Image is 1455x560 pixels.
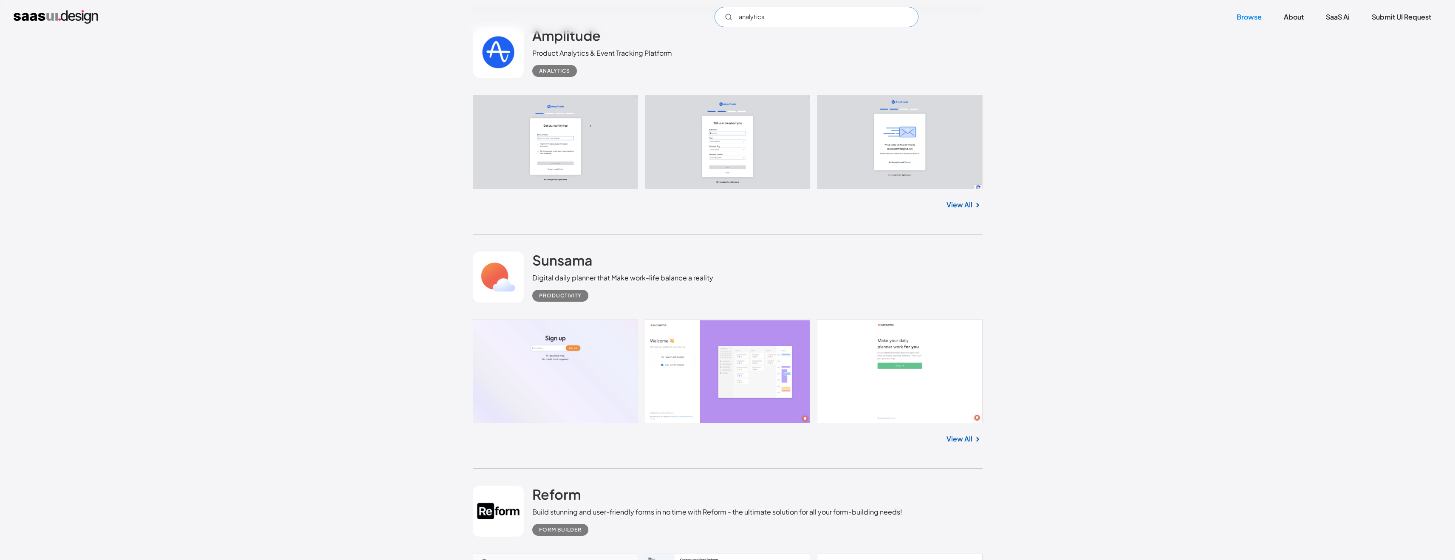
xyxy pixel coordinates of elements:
[532,48,672,58] div: Product Analytics & Event Tracking Platform
[532,486,581,507] a: Reform
[1226,8,1272,26] a: Browse
[532,507,902,517] div: Build stunning and user-friendly forms in no time with Reform - the ultimate solution for all you...
[539,525,582,535] div: Form Builder
[539,291,582,301] div: Productivity
[946,434,972,444] a: View All
[14,10,98,24] a: home
[532,27,601,48] a: Amplitude
[539,66,570,76] div: Analytics
[532,252,593,273] a: Sunsama
[532,252,593,269] h2: Sunsama
[1316,8,1360,26] a: SaaS Ai
[532,27,601,44] h2: Amplitude
[715,7,918,27] form: Email Form
[946,200,972,210] a: View All
[1362,8,1441,26] a: Submit UI Request
[1274,8,1314,26] a: About
[532,486,581,503] h2: Reform
[715,7,918,27] input: Search UI designs you're looking for...
[532,273,713,283] div: Digital daily planner that Make work-life balance a reality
